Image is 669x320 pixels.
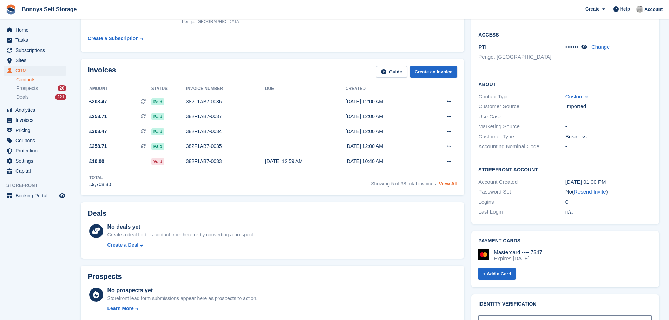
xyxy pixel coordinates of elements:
a: menu [4,136,66,145]
div: [DATE] 12:00 AM [346,143,426,150]
img: stora-icon-8386f47178a22dfd0bd8f6a31ec36ba5ce8667c1dd55bd0f319d3a0aa187defe.svg [6,4,16,15]
div: Logins [478,198,565,206]
a: Preview store [58,191,66,200]
span: Settings [15,156,58,166]
div: Mastercard •••• 7347 [494,249,542,255]
a: Prospects 20 [16,85,66,92]
div: Marketing Source [478,123,565,131]
div: - [565,123,652,131]
span: Capital [15,166,58,176]
span: £308.47 [89,128,107,135]
div: Create a deal for this contact from here or by converting a prospect. [107,231,254,239]
div: Storefront lead form submissions appear here as prospects to action. [107,295,257,302]
span: Analytics [15,105,58,115]
div: 0 [565,198,652,206]
a: menu [4,166,66,176]
div: 20 [58,85,66,91]
div: Password Set [478,188,565,196]
a: menu [4,25,66,35]
span: Invoices [15,115,58,125]
span: £308.47 [89,98,107,105]
span: Paid [151,128,164,135]
div: Account Created [478,178,565,186]
div: [DATE] 01:00 PM [565,178,652,186]
div: n/a [565,208,652,216]
h2: Deals [88,209,106,217]
span: Create [585,6,599,13]
span: £258.71 [89,143,107,150]
span: Sites [15,55,58,65]
span: £10.00 [89,158,104,165]
a: menu [4,55,66,65]
th: Status [151,83,186,94]
a: View All [439,181,457,187]
h2: About [478,80,652,87]
h2: Prospects [88,273,122,281]
a: menu [4,45,66,55]
span: Subscriptions [15,45,58,55]
div: 382F1AB7-0034 [186,128,265,135]
div: Business [565,133,652,141]
a: menu [4,156,66,166]
a: Bonnys Self Storage [19,4,79,15]
h2: Invoices [88,66,116,78]
h2: Storefront Account [478,166,652,173]
a: menu [4,35,66,45]
div: [DATE] 10:40 AM [346,158,426,165]
span: ( ) [572,189,608,195]
th: Invoice number [186,83,265,94]
h2: Identity verification [478,301,652,307]
a: Learn More [107,305,257,312]
div: - [565,113,652,121]
div: Create a Subscription [88,35,139,42]
div: Imported [565,103,652,111]
div: [DATE] 12:00 AM [346,128,426,135]
div: 382F1AB7-0036 [186,98,265,105]
div: [DATE] 12:59 AM [265,158,346,165]
img: Mastercard Logo [478,249,489,260]
span: £258.71 [89,113,107,120]
span: Storefront [6,182,70,189]
span: Tasks [15,35,58,45]
img: James Bonny [636,6,643,13]
th: Due [265,83,346,94]
span: Showing 5 of 38 total invoices [371,181,436,187]
div: 382F1AB7-0035 [186,143,265,150]
span: CRM [15,66,58,76]
a: menu [4,105,66,115]
span: Booking Portal [15,191,58,201]
a: menu [4,115,66,125]
a: menu [4,125,66,135]
span: Help [620,6,630,13]
span: PTI [478,44,486,50]
a: menu [4,66,66,76]
div: Expires [DATE] [494,255,542,262]
div: Total [89,175,111,181]
div: 221 [55,94,66,100]
div: No deals yet [107,223,254,231]
div: 382F1AB7-0033 [186,158,265,165]
span: Prospects [16,85,38,92]
a: Contacts [16,77,66,83]
span: ••••••• [565,44,578,50]
div: Contact Type [478,93,565,101]
a: menu [4,191,66,201]
li: Penge, [GEOGRAPHIC_DATA] [478,53,565,61]
div: Use Case [478,113,565,121]
span: Paid [151,98,164,105]
th: Created [346,83,426,94]
span: Home [15,25,58,35]
span: Void [151,158,164,165]
span: Account [644,6,663,13]
div: 382F1AB7-0037 [186,113,265,120]
div: No [565,188,652,196]
a: Deals 221 [16,93,66,101]
div: No prospects yet [107,286,257,295]
a: Create an Invoice [410,66,458,78]
div: Accounting Nominal Code [478,143,565,151]
div: [DATE] 12:00 AM [346,98,426,105]
a: menu [4,146,66,156]
div: Learn More [107,305,133,312]
h2: Access [478,31,652,38]
a: + Add a Card [478,268,516,280]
